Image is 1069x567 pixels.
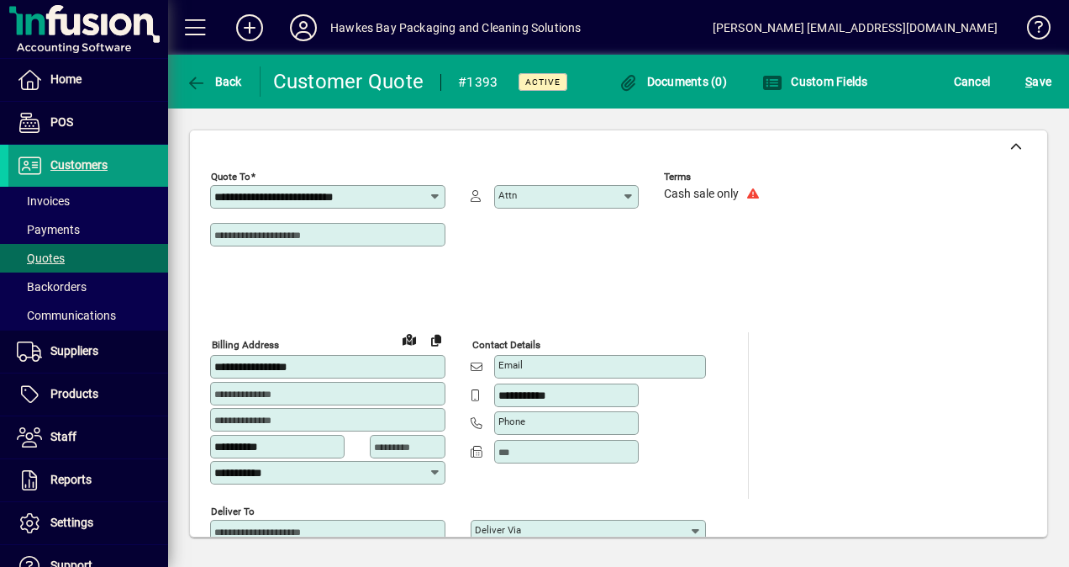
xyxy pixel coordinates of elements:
button: Custom Fields [758,66,872,97]
a: Suppliers [8,331,168,373]
mat-label: Attn [498,189,517,201]
a: Quotes [8,244,168,273]
span: POS [50,115,73,129]
mat-label: Phone [498,416,525,427]
span: Suppliers [50,344,98,358]
span: Staff [50,430,76,443]
a: Communications [8,301,168,330]
a: Home [8,59,168,101]
button: Documents (0) [613,66,731,97]
span: Products [50,387,98,400]
div: Customer Quote [273,68,424,95]
a: POS [8,102,168,144]
span: Home [50,72,82,86]
span: Backorders [17,280,87,294]
div: #1393 [458,69,498,96]
a: Backorders [8,273,168,301]
span: Cancel [954,68,991,95]
span: Custom Fields [762,75,868,88]
a: Settings [8,502,168,544]
button: Back [182,66,246,97]
div: Hawkes Bay Packaging and Cleaning Solutions [330,14,582,41]
mat-label: Quote To [211,171,250,183]
span: Documents (0) [618,75,727,88]
span: Terms [664,172,765,183]
span: Settings [50,516,93,529]
span: S [1025,75,1032,88]
span: Back [186,75,242,88]
a: Knowledge Base [1014,3,1048,58]
span: Quotes [17,252,65,265]
button: Save [1021,66,1056,97]
a: Staff [8,416,168,458]
button: Cancel [950,66,995,97]
span: Cash sale only [664,188,739,201]
mat-label: Deliver To [211,505,255,517]
span: Customers [50,158,108,172]
a: Payments [8,215,168,244]
a: Products [8,374,168,416]
a: Invoices [8,187,168,215]
mat-label: Email [498,359,523,371]
a: View on map [396,326,423,352]
app-page-header-button: Back [168,66,261,97]
span: Reports [50,473,92,486]
a: Reports [8,459,168,501]
button: Add [223,13,276,43]
span: Invoices [17,194,70,208]
mat-label: Deliver via [475,524,521,536]
span: Payments [17,223,80,236]
button: Copy to Delivery address [423,326,450,353]
span: ave [1025,68,1051,95]
button: Profile [276,13,330,43]
span: Active [525,77,561,87]
span: Communications [17,309,116,322]
div: [PERSON_NAME] [EMAIL_ADDRESS][DOMAIN_NAME] [713,14,998,41]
